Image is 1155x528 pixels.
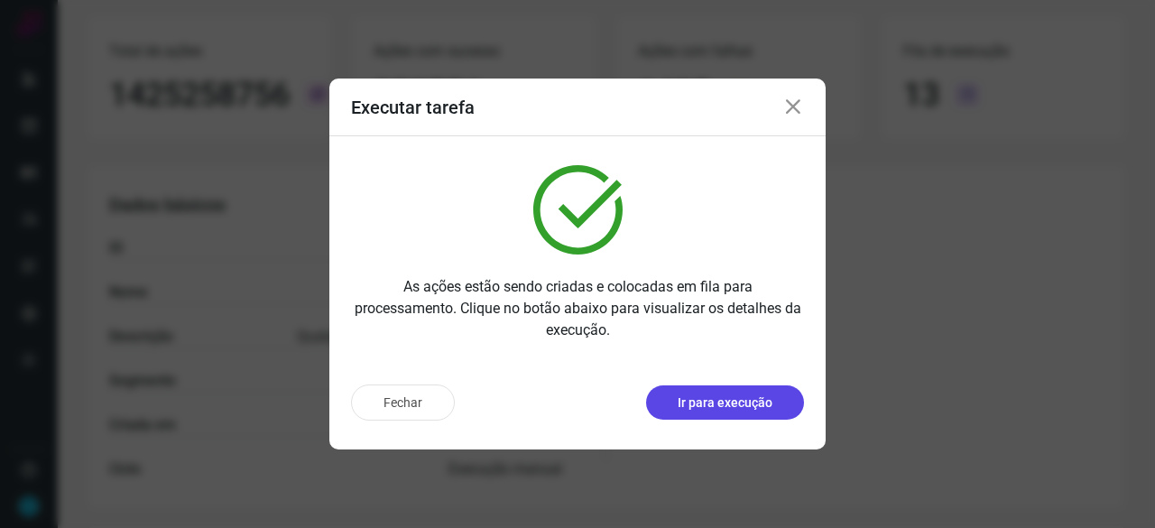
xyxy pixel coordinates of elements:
[351,97,475,118] h3: Executar tarefa
[351,384,455,421] button: Fechar
[678,394,772,412] p: Ir para execução
[646,385,804,420] button: Ir para execução
[351,276,804,341] p: As ações estão sendo criadas e colocadas em fila para processamento. Clique no botão abaixo para ...
[533,165,623,255] img: verified.svg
